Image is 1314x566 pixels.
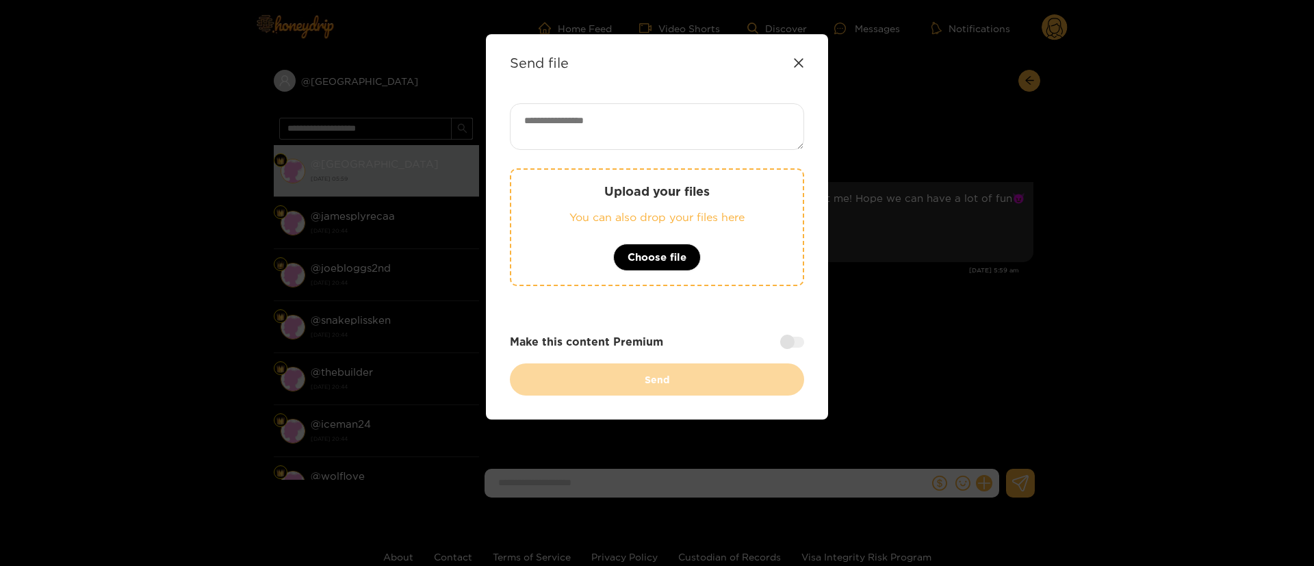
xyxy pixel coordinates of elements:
[539,183,775,199] p: Upload your files
[628,249,686,266] span: Choose file
[510,334,663,350] strong: Make this content Premium
[539,209,775,225] p: You can also drop your files here
[510,55,569,70] strong: Send file
[510,363,804,396] button: Send
[613,244,701,271] button: Choose file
